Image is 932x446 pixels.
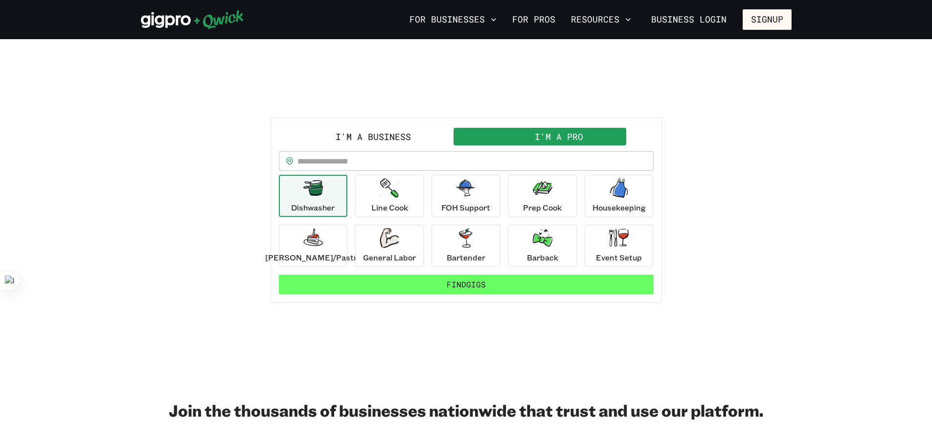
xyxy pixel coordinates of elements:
[281,128,466,145] button: I'm a Business
[406,11,500,28] button: For Businesses
[743,9,792,30] button: Signup
[466,128,652,145] button: I'm a Pro
[265,252,361,263] p: [PERSON_NAME]/Pastry
[279,275,654,294] button: FindGigs
[432,175,500,217] button: FOH Support
[355,175,424,217] button: Line Cook
[585,175,653,217] button: Housekeeping
[643,9,735,30] a: Business Login
[508,225,577,267] button: Barback
[447,252,485,263] p: Bartender
[279,175,347,217] button: Dishwasher
[441,202,490,213] p: FOH Support
[508,11,559,28] a: For Pros
[355,225,424,267] button: General Labor
[141,400,792,420] h2: Join the thousands of businesses nationwide that trust and use our platform.
[596,252,642,263] p: Event Setup
[271,88,662,108] h2: PICK UP A SHIFT!
[585,225,653,267] button: Event Setup
[371,202,408,213] p: Line Cook
[363,252,416,263] p: General Labor
[523,202,562,213] p: Prep Cook
[527,252,558,263] p: Barback
[508,175,577,217] button: Prep Cook
[291,202,335,213] p: Dishwasher
[567,11,635,28] button: Resources
[592,202,646,213] p: Housekeeping
[432,225,500,267] button: Bartender
[279,225,347,267] button: [PERSON_NAME]/Pastry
